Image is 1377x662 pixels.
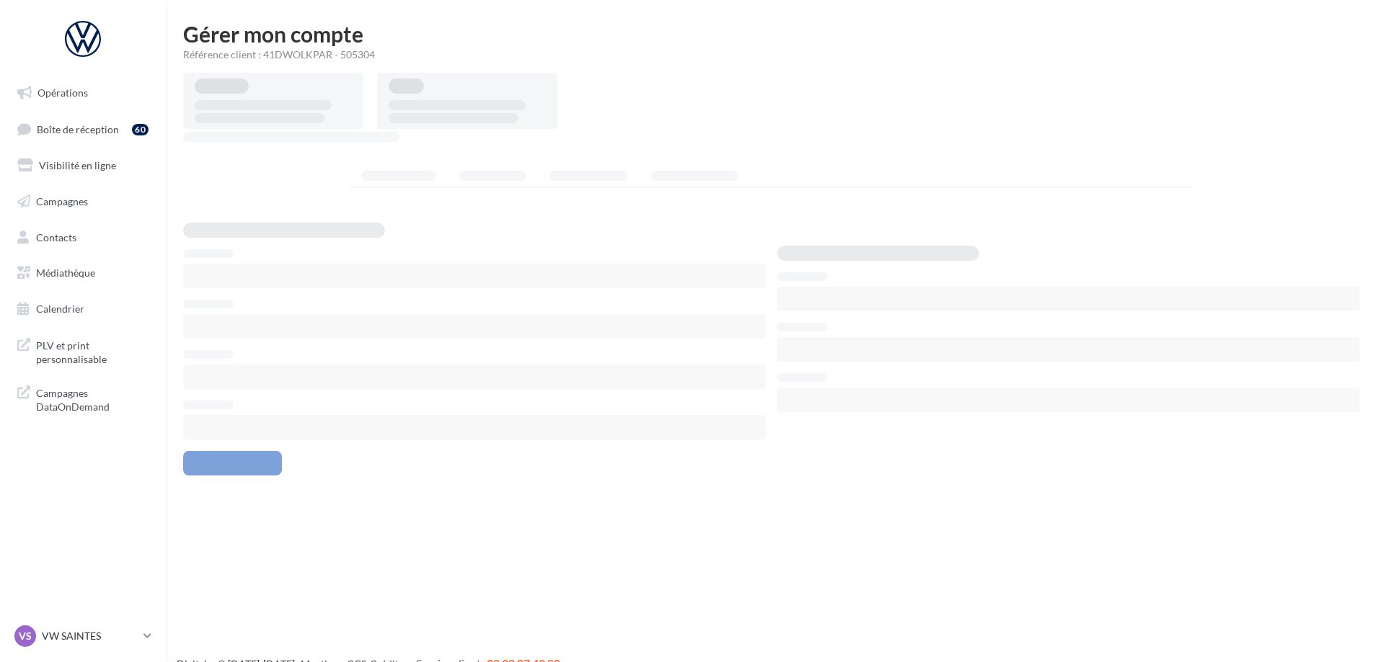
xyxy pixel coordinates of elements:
[19,629,32,643] span: VS
[42,629,138,643] p: VW SAINTES
[36,267,95,279] span: Médiathèque
[9,151,157,181] a: Visibilité en ligne
[9,114,157,145] a: Boîte de réception60
[12,622,154,650] a: VS VW SAINTES
[9,377,157,420] a: Campagnes DataOnDemand
[37,86,88,99] span: Opérations
[9,330,157,372] a: PLV et print personnalisable
[9,258,157,288] a: Médiathèque
[9,187,157,217] a: Campagnes
[183,48,1360,62] div: Référence client : 41DWOLKPAR - 505304
[36,336,149,367] span: PLV et print personnalisable
[36,231,76,243] span: Contacts
[37,122,119,135] span: Boîte de réception
[36,383,149,414] span: Campagnes DataOnDemand
[132,124,149,135] div: 60
[36,195,88,207] span: Campagnes
[9,223,157,253] a: Contacts
[39,159,116,171] span: Visibilité en ligne
[9,294,157,324] a: Calendrier
[36,303,84,315] span: Calendrier
[9,78,157,108] a: Opérations
[183,23,1360,45] h1: Gérer mon compte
